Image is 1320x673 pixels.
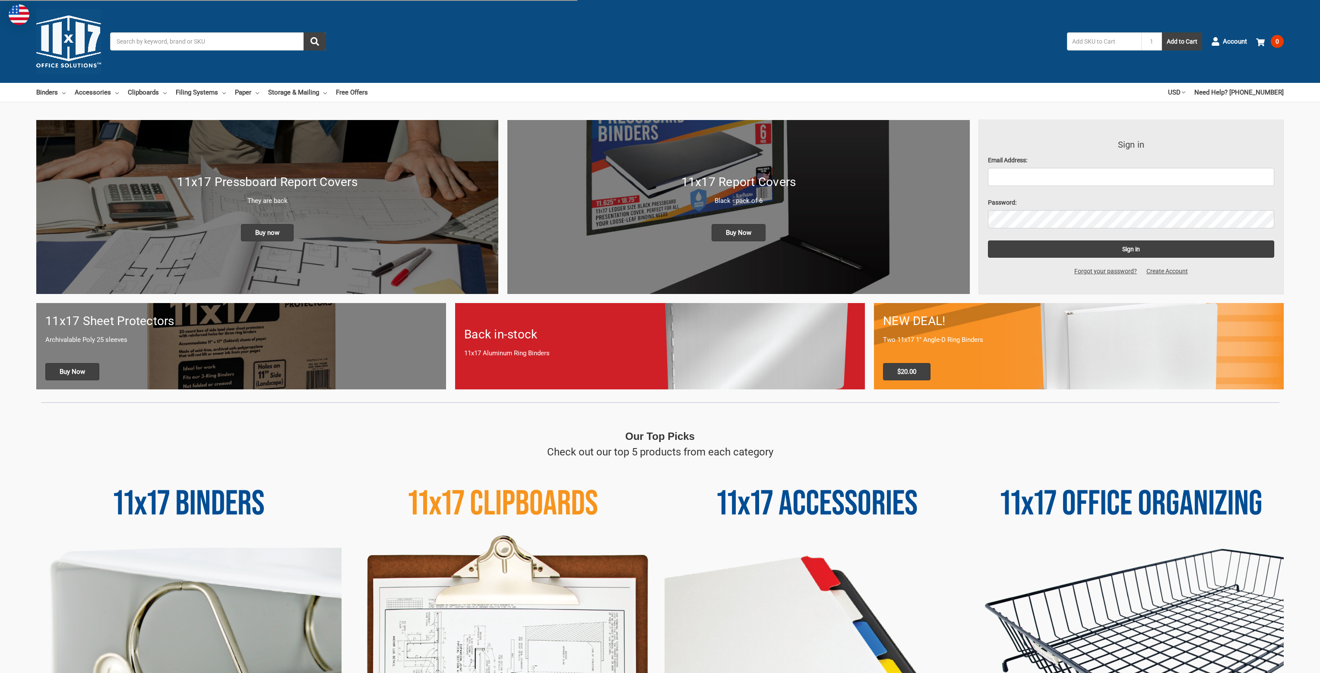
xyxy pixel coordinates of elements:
[625,429,695,444] p: Our Top Picks
[712,224,766,241] span: Buy Now
[464,325,856,344] h1: Back in-stock
[45,363,99,380] span: Buy Now
[36,83,66,102] a: Binders
[176,83,226,102] a: Filing Systems
[1194,83,1284,102] a: Need Help? [PHONE_NUMBER]
[874,303,1284,389] a: 11x17 Binder 2-pack only $20.00 NEW DEAL! Two 11x17 1" Angle-D Ring Binders $20.00
[9,4,29,25] img: duty and tax information for United States
[45,335,437,345] p: Archivalable Poly 25 sleeves
[36,120,498,294] a: New 11x17 Pressboard Binders 11x17 Pressboard Report Covers They are back Buy now
[241,224,294,241] span: Buy now
[128,83,167,102] a: Clipboards
[36,9,101,74] img: 11x17.com
[1067,32,1141,51] input: Add SKU to Cart
[988,138,1275,151] h3: Sign in
[988,240,1275,258] input: Sign in
[988,198,1275,207] label: Password:
[1256,30,1284,53] a: 0
[883,363,931,380] span: $20.00
[75,83,119,102] a: Accessories
[516,196,960,206] p: Black - pack of 6
[1142,267,1193,276] a: Create Account
[1070,267,1142,276] a: Forgot your password?
[464,348,856,358] p: 11x17 Aluminum Ring Binders
[1162,32,1202,51] button: Add to Cart
[36,120,498,294] img: New 11x17 Pressboard Binders
[883,335,1275,345] p: Two 11x17 1" Angle-D Ring Binders
[45,173,489,191] h1: 11x17 Pressboard Report Covers
[507,120,969,294] a: 11x17 Report Covers 11x17 Report Covers Black - pack of 6 Buy Now
[547,444,773,460] p: Check out our top 5 products from each category
[1168,83,1185,102] a: USD
[1271,35,1284,48] span: 0
[516,173,960,191] h1: 11x17 Report Covers
[883,312,1275,330] h1: NEW DEAL!
[36,303,446,389] a: 11x17 sheet protectors 11x17 Sheet Protectors Archivalable Poly 25 sleeves Buy Now
[45,312,437,330] h1: 11x17 Sheet Protectors
[110,32,326,51] input: Search by keyword, brand or SKU
[1223,37,1247,47] span: Account
[1211,30,1247,53] a: Account
[336,83,368,102] a: Free Offers
[988,156,1275,165] label: Email Address:
[268,83,327,102] a: Storage & Mailing
[455,303,865,389] a: Back in-stock 11x17 Aluminum Ring Binders
[45,196,489,206] p: They are back
[507,120,969,294] img: 11x17 Report Covers
[235,83,259,102] a: Paper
